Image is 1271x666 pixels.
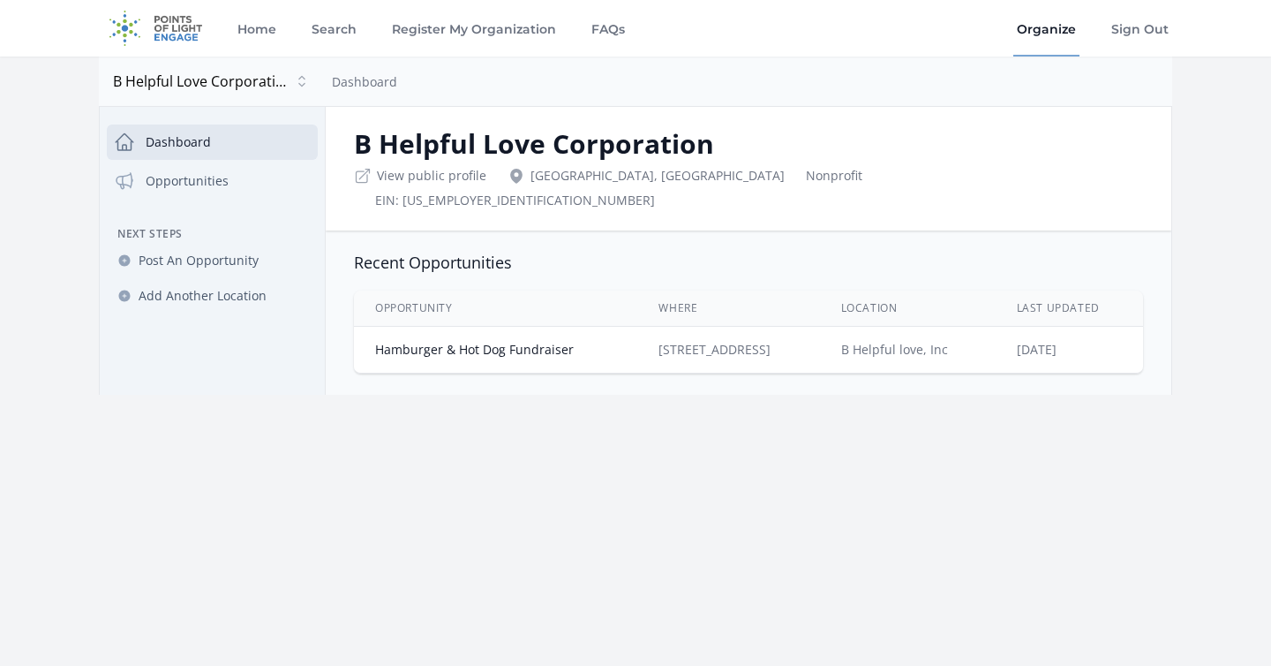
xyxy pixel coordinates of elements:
span: Post An Opportunity [139,252,259,269]
a: View public profile [377,167,486,185]
span: B Helpful Love Corporation [113,71,290,92]
th: Where [637,291,819,327]
h2: B Helpful Love Corporation [354,128,1143,160]
h3: Next Steps [107,227,318,241]
a: Opportunities [107,163,318,199]
div: [GEOGRAPHIC_DATA], [GEOGRAPHIC_DATA] [508,167,785,185]
a: Dashboard [332,73,397,90]
a: Add Another Location [107,280,318,312]
a: Hamburger & Hot Dog Fundraiser [375,341,574,358]
a: Post An Opportunity [107,245,318,276]
td: [DATE] [996,327,1143,374]
nav: Breadcrumb [332,71,397,92]
th: Last Updated [996,291,1143,327]
th: Location [820,291,996,327]
a: B Helpful love, Inc [841,341,948,358]
th: Opportunity [354,291,637,327]
div: EIN: [US_EMPLOYER_IDENTIFICATION_NUMBER] [375,192,655,209]
div: Nonprofit [806,167,862,185]
button: B Helpful Love Corporation [106,64,318,99]
span: Add Another Location [139,287,267,305]
td: [STREET_ADDRESS] [637,327,819,374]
a: Dashboard [107,125,318,160]
h3: Recent Opportunities [354,252,1143,273]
